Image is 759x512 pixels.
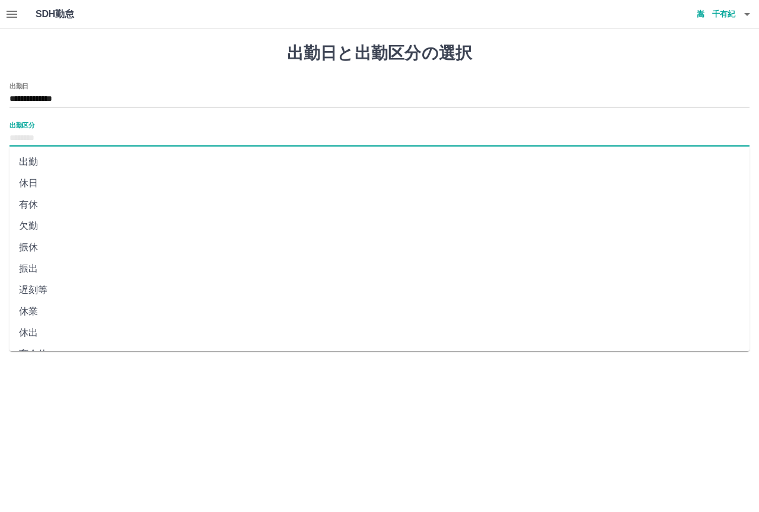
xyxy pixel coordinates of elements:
li: 振出 [9,258,750,279]
li: 遅刻等 [9,279,750,301]
label: 出勤区分 [9,120,34,129]
li: 休日 [9,173,750,194]
li: 有休 [9,194,750,215]
li: 欠勤 [9,215,750,237]
label: 出勤日 [9,81,28,90]
li: 休業 [9,301,750,322]
li: 振休 [9,237,750,258]
li: 出勤 [9,151,750,173]
h1: 出勤日と出勤区分の選択 [9,43,750,63]
li: 休出 [9,322,750,344]
li: 育介休 [9,344,750,365]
